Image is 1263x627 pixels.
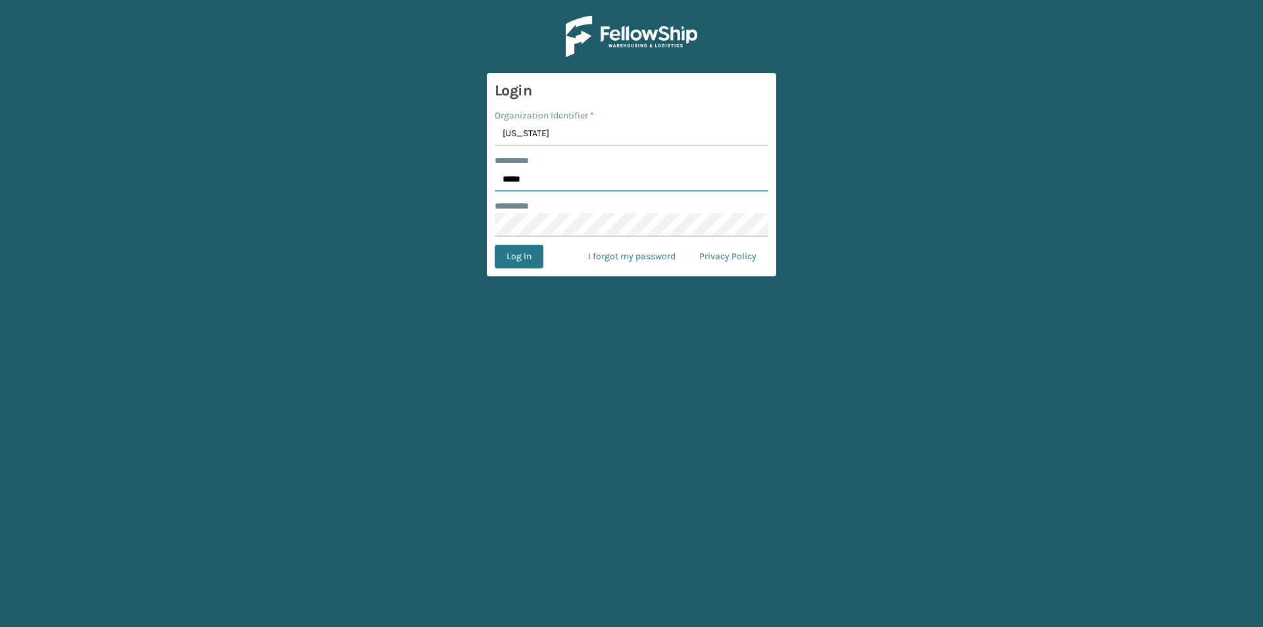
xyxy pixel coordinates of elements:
label: Organization Identifier [495,109,594,122]
a: I forgot my password [576,245,687,268]
button: Log In [495,245,543,268]
img: Logo [566,16,697,57]
h3: Login [495,81,768,101]
a: Privacy Policy [687,245,768,268]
